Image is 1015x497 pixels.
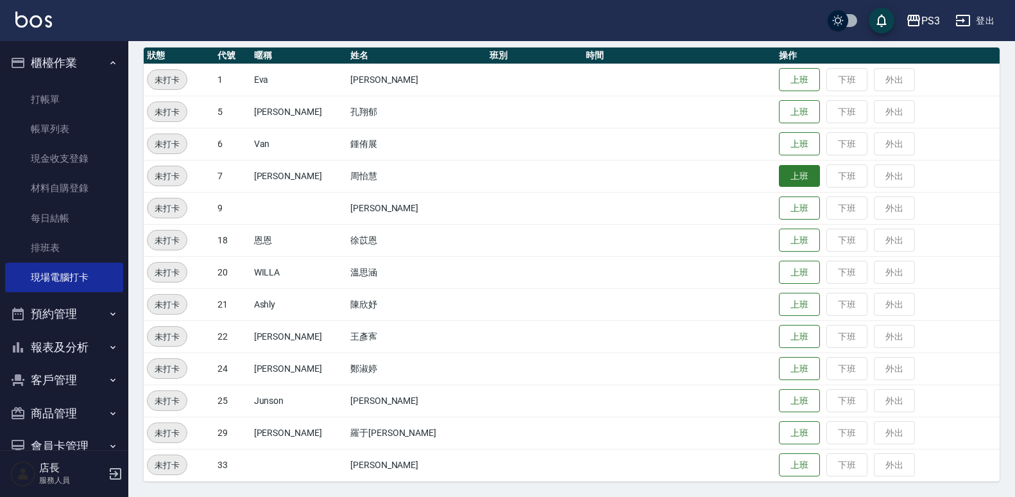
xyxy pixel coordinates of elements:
a: 現金收支登錄 [5,144,123,173]
span: 未打卡 [148,330,187,344]
td: 鄭淑婷 [347,353,486,385]
td: [PERSON_NAME] [251,320,347,353]
th: 代號 [214,48,251,64]
td: 周怡慧 [347,160,486,192]
td: [PERSON_NAME] [251,417,347,449]
button: 上班 [779,357,820,381]
td: [PERSON_NAME] [347,64,486,96]
a: 打帳單 [5,85,123,114]
button: 上班 [779,229,820,252]
span: 未打卡 [148,426,187,440]
span: 未打卡 [148,298,187,311]
button: 上班 [779,100,820,124]
button: 上班 [779,325,820,349]
button: 上班 [779,261,820,284]
td: [PERSON_NAME] [251,96,347,128]
td: 9 [214,192,251,224]
td: [PERSON_NAME] [347,385,486,417]
img: Person [10,461,36,487]
button: 上班 [779,293,820,317]
span: 未打卡 [148,137,187,151]
h5: 店長 [39,462,105,475]
span: 未打卡 [148,394,187,408]
a: 材料自購登錄 [5,173,123,203]
td: 王彥寯 [347,320,486,353]
button: 報表及分析 [5,331,123,364]
td: Eva [251,64,347,96]
button: 櫃檯作業 [5,46,123,80]
th: 姓名 [347,48,486,64]
span: 未打卡 [148,266,187,279]
td: 孔翔郁 [347,96,486,128]
span: 未打卡 [148,458,187,472]
div: PS3 [921,13,940,29]
button: 上班 [779,132,820,156]
td: 22 [214,320,251,353]
td: 29 [214,417,251,449]
td: 鍾侑展 [347,128,486,160]
span: 未打卡 [148,170,187,183]
td: [PERSON_NAME] [251,160,347,192]
td: 1 [214,64,251,96]
td: WILLA [251,256,347,288]
td: 20 [214,256,251,288]
span: 未打卡 [148,202,187,215]
td: [PERSON_NAME] [347,449,486,481]
td: Van [251,128,347,160]
button: 上班 [779,389,820,413]
span: 未打卡 [148,362,187,376]
td: 18 [214,224,251,256]
td: [PERSON_NAME] [347,192,486,224]
button: 客戶管理 [5,363,123,397]
td: Junson [251,385,347,417]
td: 6 [214,128,251,160]
td: 5 [214,96,251,128]
button: 上班 [779,421,820,445]
th: 狀態 [144,48,214,64]
button: save [869,8,894,33]
a: 排班表 [5,233,123,263]
td: 21 [214,288,251,320]
td: 24 [214,353,251,385]
a: 每日結帳 [5,204,123,233]
button: 會員卡管理 [5,430,123,463]
a: 現場電腦打卡 [5,263,123,292]
button: 上班 [779,165,820,187]
td: 25 [214,385,251,417]
td: Ashly [251,288,347,320]
a: 帳單列表 [5,114,123,144]
td: 33 [214,449,251,481]
p: 服務人員 [39,475,105,486]
td: 恩恩 [251,224,347,256]
td: 徐苡恩 [347,224,486,256]
td: 羅于[PERSON_NAME] [347,417,486,449]
th: 班別 [486,48,583,64]
th: 操作 [776,48,1000,64]
button: 商品管理 [5,397,123,430]
button: 上班 [779,453,820,477]
img: Logo [15,12,52,28]
button: 登出 [950,9,1000,33]
td: 陳欣妤 [347,288,486,320]
td: 7 [214,160,251,192]
button: 上班 [779,68,820,92]
button: PS3 [901,8,945,34]
button: 預約管理 [5,297,123,331]
td: 溫思涵 [347,256,486,288]
button: 上班 [779,196,820,220]
span: 未打卡 [148,105,187,119]
th: 時間 [583,48,776,64]
td: [PERSON_NAME] [251,353,347,385]
span: 未打卡 [148,73,187,87]
span: 未打卡 [148,234,187,247]
th: 暱稱 [251,48,347,64]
